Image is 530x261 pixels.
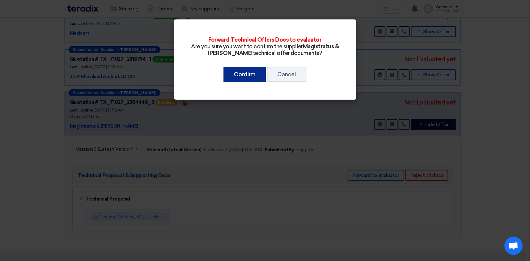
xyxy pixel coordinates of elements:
button: Confirm [224,67,266,82]
b: Magistratus & [PERSON_NAME] [208,43,339,57]
button: Cancel [267,67,306,82]
a: Open chat [504,237,523,255]
span: Are you sure you want to confirm the supplier technical offer documents? [191,43,339,57]
span: Forward Technical Offers Docs to evaluator [209,36,322,43]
